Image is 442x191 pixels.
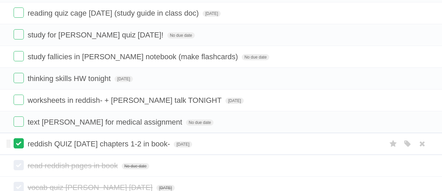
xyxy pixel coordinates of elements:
[28,118,184,126] span: text [PERSON_NAME] for medical assignment
[174,141,192,147] span: [DATE]
[28,52,240,61] span: study fallicies in [PERSON_NAME] notebook (make flashcards)
[122,163,149,169] span: No due date
[28,96,223,105] span: worksheets in reddish- + [PERSON_NAME] talk TONIGHT
[14,116,24,127] label: Done
[14,95,24,105] label: Done
[28,140,172,148] span: reddish QUIZ [DATE] chapters 1-2 in book-
[203,11,221,17] span: [DATE]
[28,31,165,39] span: study for [PERSON_NAME] quiz [DATE]!
[167,32,195,38] span: No due date
[156,185,175,191] span: [DATE]
[387,138,400,149] label: Star task
[242,54,269,60] span: No due date
[14,160,24,170] label: Done
[186,120,214,126] span: No due date
[14,51,24,61] label: Done
[14,138,24,148] label: Done
[225,98,244,104] span: [DATE]
[28,74,113,83] span: thinking skills HW tonight
[115,76,133,82] span: [DATE]
[28,9,200,17] span: reading quiz cage [DATE] (study guide in class doc)
[14,7,24,18] label: Done
[28,161,119,170] span: read reddish pages in book
[14,29,24,39] label: Done
[14,73,24,83] label: Done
